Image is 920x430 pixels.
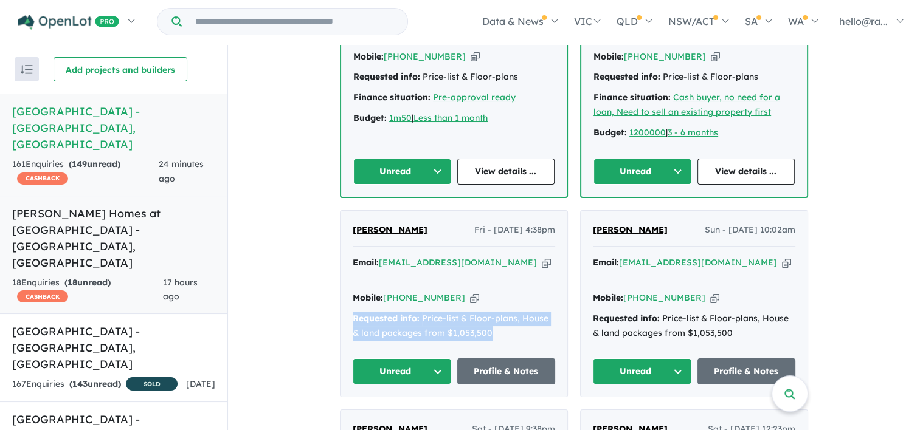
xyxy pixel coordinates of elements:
[126,377,178,391] span: SOLD
[353,358,451,384] button: Unread
[457,159,555,185] a: View details ...
[353,224,427,235] span: [PERSON_NAME]
[384,51,466,62] a: [PHONE_NUMBER]
[593,51,624,62] strong: Mobile:
[12,276,163,305] div: 18 Enquir ies
[471,50,480,63] button: Copy
[782,256,791,269] button: Copy
[353,92,431,103] strong: Finance situation:
[593,224,668,235] span: [PERSON_NAME]
[353,313,420,324] strong: Requested info:
[353,112,387,123] strong: Budget:
[12,103,215,152] h5: [GEOGRAPHIC_DATA] - [GEOGRAPHIC_DATA] , [GEOGRAPHIC_DATA]
[353,71,420,82] strong: Requested info:
[12,205,215,271] h5: [PERSON_NAME] Homes at [GEOGRAPHIC_DATA] - [GEOGRAPHIC_DATA] , [GEOGRAPHIC_DATA]
[186,378,215,389] span: [DATE]
[18,15,119,30] img: Openlot PRO Logo White
[593,92,780,117] a: Cash buyer, no need for a loan, Need to sell an existing property first
[710,292,719,304] button: Copy
[697,159,795,185] a: View details ...
[12,157,158,186] div: 161 Enquir ies
[12,323,215,372] h5: [GEOGRAPHIC_DATA] - [GEOGRAPHIC_DATA] , [GEOGRAPHIC_DATA]
[705,223,795,237] span: Sun - [DATE] 10:02am
[64,277,111,288] strong: ( unread)
[353,51,384,62] strong: Mobile:
[623,292,705,303] a: [PHONE_NUMBER]
[389,112,412,123] a: 1m50
[383,292,465,303] a: [PHONE_NUMBER]
[69,159,120,169] strong: ( unread)
[21,65,33,74] img: sort.svg
[158,159,203,184] span: 24 minutes ago
[697,358,796,384] a: Profile & Notes
[413,112,488,123] a: Less than 1 month
[17,290,68,302] span: CASHBACK
[593,71,660,82] strong: Requested info:
[593,223,668,237] a: [PERSON_NAME]
[12,377,178,392] div: 167 Enquir ies
[593,292,623,303] strong: Mobile:
[470,292,479,304] button: Copy
[629,127,666,138] a: 1200000
[72,378,88,389] span: 143
[353,111,555,126] div: |
[619,257,777,268] a: [EMAIL_ADDRESS][DOMAIN_NAME]
[593,126,795,140] div: |
[624,51,706,62] a: [PHONE_NUMBER]
[593,257,619,268] strong: Email:
[542,256,551,269] button: Copy
[163,277,198,302] span: 17 hours ago
[668,127,718,138] a: 3 - 6 months
[69,378,121,389] strong: ( unread)
[839,15,888,27] span: hello@ra...
[593,70,795,84] div: Price-list & Floor-plans
[67,277,77,288] span: 18
[593,92,671,103] strong: Finance situation:
[72,159,87,169] span: 149
[353,257,379,268] strong: Email:
[379,257,537,268] a: [EMAIL_ADDRESS][DOMAIN_NAME]
[17,172,68,185] span: CASHBACK
[474,223,555,237] span: Fri - [DATE] 4:38pm
[593,159,691,185] button: Unread
[353,70,555,84] div: Price-list & Floor-plans
[54,57,187,81] button: Add projects and builders
[593,313,660,324] strong: Requested info:
[593,312,795,341] div: Price-list & Floor-plans, House & land packages from $1,053,500
[593,358,691,384] button: Unread
[433,92,516,103] a: Pre-approval ready
[353,292,383,303] strong: Mobile:
[457,358,556,384] a: Profile & Notes
[353,159,451,185] button: Unread
[711,50,720,63] button: Copy
[184,9,405,35] input: Try estate name, suburb, builder or developer
[593,127,627,138] strong: Budget:
[353,223,427,237] a: [PERSON_NAME]
[353,312,555,341] div: Price-list & Floor-plans, House & land packages from $1,053,500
